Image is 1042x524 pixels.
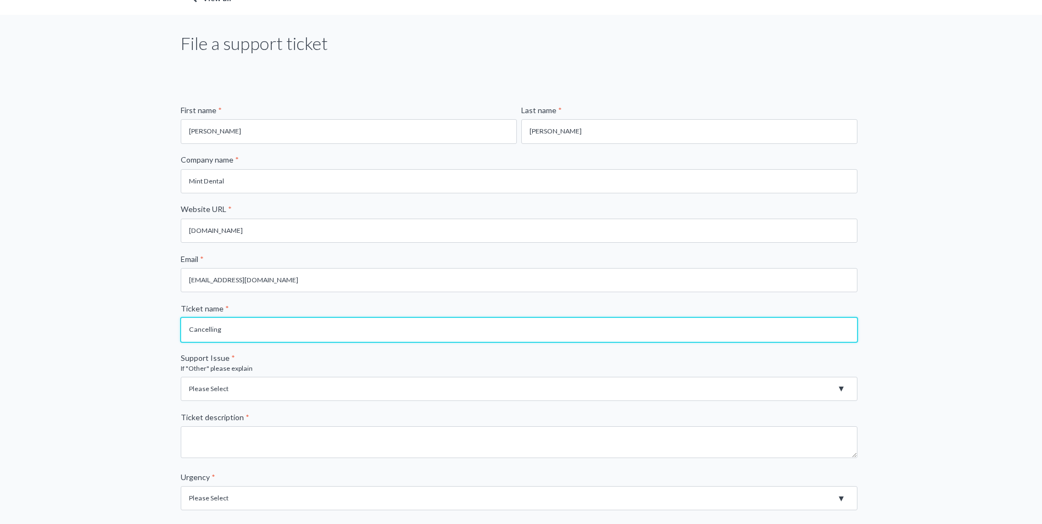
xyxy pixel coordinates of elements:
[181,254,198,264] span: Email
[181,155,233,164] span: Company name
[181,353,230,363] span: Support Issue
[181,204,226,214] span: Website URL
[521,105,556,115] span: Last name
[181,412,244,422] span: Ticket description
[181,364,862,373] legend: If "Other" please explain
[181,304,224,313] span: Ticket name
[181,105,216,115] span: First name
[181,472,210,482] span: Urgency
[181,31,328,56] h1: File a support ticket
